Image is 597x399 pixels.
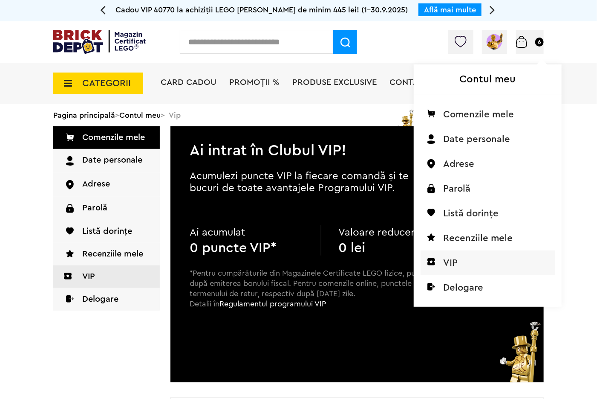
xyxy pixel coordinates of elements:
a: Delogare [53,288,160,311]
a: Parolă [53,197,160,220]
a: PROMOȚII % [229,78,280,87]
a: Regulamentul programului VIP [219,300,326,308]
p: Acumulezi puncte VIP la fiecare comandă și te bucuri de toate avantajele Programului VIP. [190,170,437,194]
b: 0 lei [338,241,365,255]
h2: Ai intrat în Clubul VIP! [170,126,544,158]
a: Date personale [53,149,160,173]
img: vip_page_image [497,322,544,382]
a: VIP [53,265,160,288]
a: Adrese [53,173,160,196]
p: Valoare reducere [338,225,453,240]
p: Ai acumulat [190,225,304,240]
b: 0 puncte VIP* [190,241,277,255]
a: Recenziile mele [53,243,160,265]
a: Contact [389,78,430,87]
p: *Pentru cumpărăturile din Magazinele Certificate LEGO fizice, punctele VIP se alocă imediat după ... [190,268,512,324]
span: Cadou VIP 40770 la achiziții LEGO [PERSON_NAME] de minim 445 lei! (1-30.9.2025) [115,6,408,14]
a: Comenzile mele [53,126,160,149]
a: Listă dorințe [53,220,160,243]
span: CATEGORII [82,79,131,88]
a: Află mai multe [424,6,476,14]
a: Produse exclusive [292,78,377,87]
a: Card Cadou [161,78,216,87]
small: 6 [535,38,544,47]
